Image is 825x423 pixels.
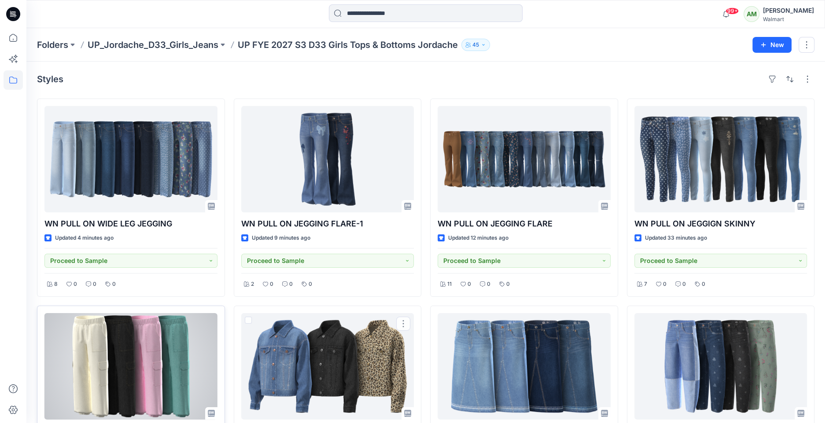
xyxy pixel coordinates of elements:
p: 11 [447,280,452,289]
a: WN PULL ON CARGO JOGGER [44,313,217,419]
p: 8 [54,280,58,289]
h4: Styles [37,74,63,84]
a: WN BARREL [634,313,807,419]
p: 0 [506,280,510,289]
p: 0 [74,280,77,289]
a: UP_Jordache_D33_Girls_Jeans [88,39,218,51]
button: 45 [461,39,490,51]
div: [PERSON_NAME] [763,5,814,16]
p: 0 [289,280,293,289]
a: Folders [37,39,68,51]
p: 7 [644,280,647,289]
a: WN PULL ON JEGGIGN SKINNY [634,106,807,212]
p: Updated 33 minutes ago [645,233,707,243]
p: WN PULL ON JEGGING FLARE-1 [241,218,414,230]
p: Updated 12 minutes ago [448,233,508,243]
a: WN PULL ON JEGGING FLARE [438,106,611,212]
p: 0 [112,280,116,289]
p: 45 [472,40,479,50]
p: WN PULL ON JEGGIGN SKINNY [634,218,807,230]
a: WN PULL ON WIDE LEG JEGGING [44,106,217,212]
p: 0 [270,280,273,289]
a: WN OVERSIDED TRUCKER JACKET [241,313,414,419]
p: 0 [663,280,667,289]
p: WN PULL ON JEGGING FLARE [438,218,611,230]
p: 0 [468,280,471,289]
a: WN PULL ON JEGGING FLARE-1 [241,106,414,212]
p: 0 [487,280,490,289]
p: UP FYE 2027 S3 D33 Girls Tops & Bottoms Jordache [238,39,458,51]
a: WN MIDI SKIRT [438,313,611,419]
p: Updated 9 minutes ago [252,233,310,243]
p: 0 [702,280,705,289]
button: New [752,37,792,53]
span: 99+ [726,7,739,15]
p: 2 [251,280,254,289]
div: AM [744,6,759,22]
p: Updated 4 minutes ago [55,233,114,243]
div: Walmart [763,16,814,22]
p: WN PULL ON WIDE LEG JEGGING [44,218,217,230]
p: 0 [682,280,686,289]
p: 0 [309,280,312,289]
p: 0 [93,280,96,289]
